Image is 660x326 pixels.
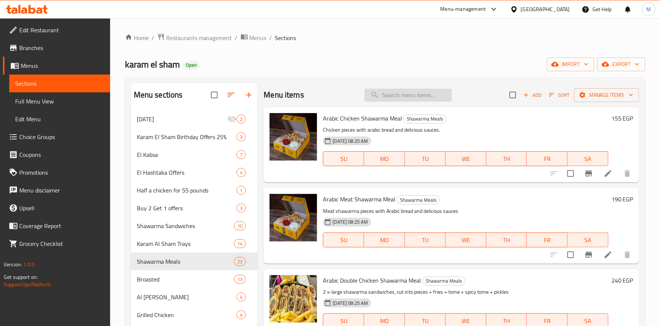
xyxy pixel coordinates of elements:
a: Menu disclaimer [3,181,110,199]
button: Add section [240,86,258,104]
div: Karam El Sham Birthday Offers 25%3 [131,128,258,146]
div: Karam El Sham Birthday Offers 25% [137,132,237,141]
div: El Hashtaka Offers [137,168,237,177]
span: Select section [505,87,521,103]
div: Shawarma Sandwiches [137,221,234,230]
div: Half a chicken for 55 pounds1 [131,181,258,199]
div: Open [183,61,200,70]
div: items [237,168,246,177]
button: SA [568,233,608,247]
span: Sections [275,33,296,42]
span: Version: [4,260,22,269]
span: 7 [237,151,245,158]
div: items [237,132,246,141]
div: items [237,293,246,302]
a: Edit menu item [604,169,613,178]
a: Promotions [3,164,110,181]
span: TU [408,154,443,164]
span: Sort items [544,89,574,101]
span: 4 [237,294,245,301]
span: Coupons [19,150,104,159]
span: Select all sections [207,87,222,103]
div: Al [PERSON_NAME]4 [131,288,258,306]
h2: Menu sections [134,89,183,101]
a: Grocery Checklist [3,235,110,253]
li: / [152,33,154,42]
div: El Kabsa7 [131,146,258,164]
nav: breadcrumb [125,33,645,43]
svg: Inactive section [228,115,237,124]
a: Coverage Report [3,217,110,235]
span: Grilled Chicken [137,310,237,319]
div: El Hashtaka Offers4 [131,164,258,181]
span: Upsell [19,204,104,213]
h6: 190 EGP [611,194,633,204]
button: SA [568,151,608,166]
a: Sections [9,75,110,92]
span: SU [326,154,361,164]
span: MO [367,235,402,246]
img: Arabic Double Chicken Shawarma Meal [270,275,317,323]
div: Shawarma Meals [403,115,446,124]
span: Add [522,91,542,99]
button: export [597,57,645,71]
div: [GEOGRAPHIC_DATA] [521,5,570,13]
span: Select to update [563,247,578,263]
button: MO [364,151,405,166]
span: [DATE] 08:25 AM [330,300,371,307]
button: FR [527,233,568,247]
button: delete [618,165,636,182]
a: Upsell [3,199,110,217]
div: [DATE]2 [131,110,258,128]
span: SU [326,235,361,246]
span: WE [449,154,484,164]
span: Karam Al Sham Trays [137,239,234,248]
span: Broasted [137,275,234,284]
span: TH [489,154,524,164]
div: Menu-management [440,5,486,14]
a: Full Menu View [9,92,110,110]
span: Half a chicken for 55 pounds [137,186,237,195]
span: SA [571,154,605,164]
div: Broasted13 [131,270,258,288]
span: SA [571,235,605,246]
span: karam el sham [125,56,180,73]
span: Buy 2 Get 1 offers [137,204,237,213]
div: Shawarma Sandwiches10 [131,217,258,235]
span: 1.0.0 [23,260,34,269]
h6: 240 EGP [611,275,633,286]
a: Branches [3,39,110,57]
a: Home [125,33,149,42]
button: TU [405,151,446,166]
span: Shawarma Meals [137,257,234,266]
span: Arabic Double Chicken Shawarma Meal [323,275,421,286]
span: FR [530,235,565,246]
button: TH [486,233,527,247]
span: Select to update [563,166,578,181]
button: MO [364,233,405,247]
span: Sections [15,79,104,88]
button: delete [618,246,636,264]
span: Arabic Meat Shawarma Meal [323,194,395,205]
span: Grocery Checklist [19,239,104,248]
span: Sort [549,91,570,99]
div: items [234,239,246,248]
button: Manage items [574,88,639,102]
span: 4 [237,312,245,319]
div: Buy 2 Get 1 offers3 [131,199,258,217]
button: Branch-specific-item [580,165,598,182]
span: [DATE] 08:25 AM [330,138,371,145]
span: 2 [237,116,245,123]
span: Menus [21,61,104,70]
span: Open [183,62,200,68]
span: import [553,60,588,69]
span: Arabic Chicken Shawarma Meal [323,113,402,124]
span: Add item [521,89,544,101]
span: Shawarma Meals [423,277,465,285]
span: WE [449,235,484,246]
button: SU [323,233,364,247]
span: Branches [19,43,104,52]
